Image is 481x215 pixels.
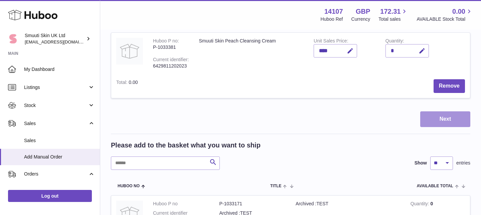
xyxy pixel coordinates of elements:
[417,16,473,22] span: AVAILABLE Stock Total
[153,44,189,50] div: P-1033381
[385,38,404,45] label: Quantity
[153,57,189,64] div: Current identifier
[25,39,98,44] span: [EMAIL_ADDRESS][DOMAIN_NAME]
[24,137,95,144] span: Sales
[194,33,309,74] td: Smuuti Skin Peach Cleansing Cream
[321,16,343,22] div: Huboo Ref
[24,188,95,195] span: Orders
[24,84,88,91] span: Listings
[24,120,88,127] span: Sales
[452,7,465,16] span: 0.00
[434,79,465,93] button: Remove
[153,201,219,207] dt: Huboo P no
[111,141,261,150] h2: Please add to the basket what you want to ship
[324,7,343,16] strong: 14107
[351,16,370,22] div: Currency
[417,184,453,188] span: AVAILABLE Total
[24,66,95,73] span: My Dashboard
[420,111,470,127] button: Next
[380,7,400,16] span: 172.31
[8,190,92,202] a: Log out
[411,201,431,208] strong: Quantity
[378,16,408,22] span: Total sales
[415,160,427,166] label: Show
[270,184,281,188] span: Title
[153,63,189,69] div: 6429811202023
[24,154,95,160] span: Add Manual Order
[356,7,370,16] strong: GBP
[24,171,88,177] span: Orders
[129,80,138,85] span: 0.00
[219,201,286,207] dd: P-1033171
[25,32,85,45] div: Smuuti Skin UK Ltd
[116,38,143,65] img: Smuuti Skin Peach Cleansing Cream
[456,160,470,166] span: entries
[153,38,179,45] div: Huboo P no
[378,7,408,22] a: 172.31 Total sales
[118,184,140,188] span: Huboo no
[24,102,88,109] span: Stock
[116,80,129,87] label: Total
[417,7,473,22] a: 0.00 AVAILABLE Stock Total
[314,38,348,45] label: Unit Sales Price
[8,34,18,44] img: tomi@beautyko.fi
